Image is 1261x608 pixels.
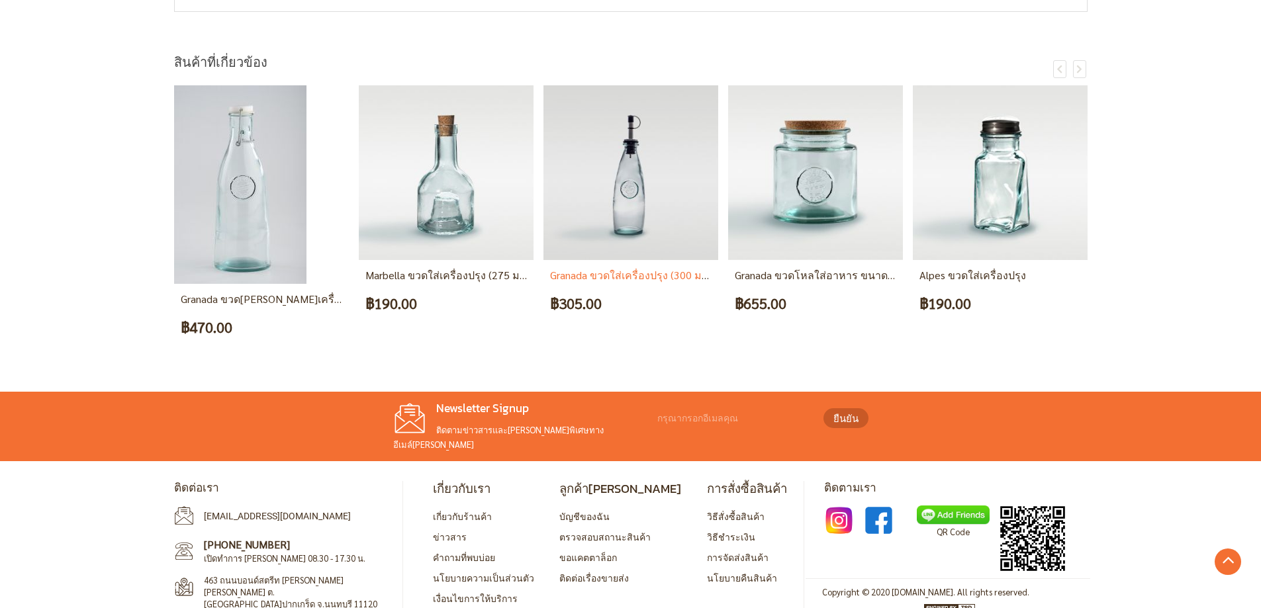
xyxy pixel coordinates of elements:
span: เปิดทำการ [PERSON_NAME] 08.30 - 17.30 น. [204,552,365,564]
a: Granada ขวด[PERSON_NAME]เครื่องดื่ม (1 ลิตร) [181,292,397,306]
a: ติดต่อเรื่องขายส่ง [559,572,629,584]
div: prev [1053,60,1066,78]
a: คำถามที่พบบ่อย [433,551,495,563]
img: glass bottle, woozy bottles, glass bottle with lid, glass bottle with cap, bottle with stopper, w... [174,85,306,284]
a: นโยบายคืนสินค้า [707,572,777,584]
h4: ติดต่อเรา [174,481,393,496]
p: QR Code [917,525,990,539]
a: Go to Top [1215,548,1241,575]
h4: Newsletter Signup [393,402,651,416]
span: ฿655.00 [735,291,786,316]
a: [PHONE_NUMBER] [204,537,290,551]
h4: ติดตามเรา [824,481,1088,496]
a: ขอแคตตาล็อก [559,551,617,563]
a: เกี่ยวกับร้านค้า [433,510,492,522]
h4: ลูกค้า[PERSON_NAME] [559,481,681,496]
a: Granada ขวดใส่เครื่องปรุง (300 มล.) [550,268,714,282]
p: ติดตามข่าวสารและ[PERSON_NAME]พิเศษทางอีเมล์[PERSON_NAME] [393,423,651,451]
a: บัญชีของฉัน [559,510,610,522]
a: glass bottle, woozy bottles, glass bottle with lid, glass bottle with cap, bottle with stopper, w... [174,275,306,286]
span: ฿190.00 [919,291,971,316]
img: peppermill, salt and pepper shakers, salt shaker, seasoning shakers, salt & pepper shakers, glass... [913,85,1088,260]
a: oil and vinegar bottles, oil and vinegar dispenser, olive oil and vinegar bottles, vinegar bottle... [543,251,718,262]
span: ฿470.00 [181,315,232,339]
a: [EMAIL_ADDRESS][DOMAIN_NAME] [204,511,351,521]
img: glass storage jars, preserving jars, glass canisters, glass food storage jars, clear glass cookie... [728,85,903,260]
button: ยืนยัน [823,408,868,428]
span: สินค้าที่เกี่ยวข้อง [174,52,267,72]
a: Marbella ขวดใส่เครื่องปรุง (275 มล.) [365,268,532,282]
img: oil and vinegar bottles, oil and vinegar dispenser, olive oil and vinegar bottles, vinegar bottle... [359,85,534,260]
h4: เกี่ยวกับเรา [433,481,534,496]
a: oil and vinegar bottles, oil and vinegar dispenser, olive oil and vinegar bottles, vinegar bottle... [359,251,534,262]
a: Granada ขวดโหลใส่อาหาร ขนาด-1.5 ลิตร [735,268,927,282]
a: การจัดส่งสินค้า [707,551,769,563]
h4: การสั่งซื้อสินค้า [707,481,787,496]
span: ฿190.00 [365,291,417,316]
span: ยืนยัน [833,411,859,426]
a: glass storage jars, preserving jars, glass canisters, glass food storage jars, clear glass cookie... [728,251,903,262]
a: นโยบายความเป็นส่วนตัว [433,572,534,584]
a: วิธีชำระเงิน [707,531,755,543]
img: oil and vinegar bottles, oil and vinegar dispenser, olive oil and vinegar bottles, vinegar bottle... [543,85,718,260]
a: peppermill, salt and pepper shakers, salt shaker, seasoning shakers, salt & pepper shakers, glass... [913,251,1088,262]
span: ฿305.00 [550,291,602,316]
a: ตรวจสอบสถานะสินค้า [559,531,651,543]
a: วิธีสั่งซื้อสินค้า [707,510,765,522]
a: ข่าวสาร [433,531,467,543]
a: เงื่อนไขการให้บริการ [433,592,518,604]
a: Alpes ขวดใส่เครื่องปรุง [919,268,1026,282]
address: Copyright © 2020 [DOMAIN_NAME]. All rights reserved. [822,586,1029,599]
div: next [1073,60,1086,78]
